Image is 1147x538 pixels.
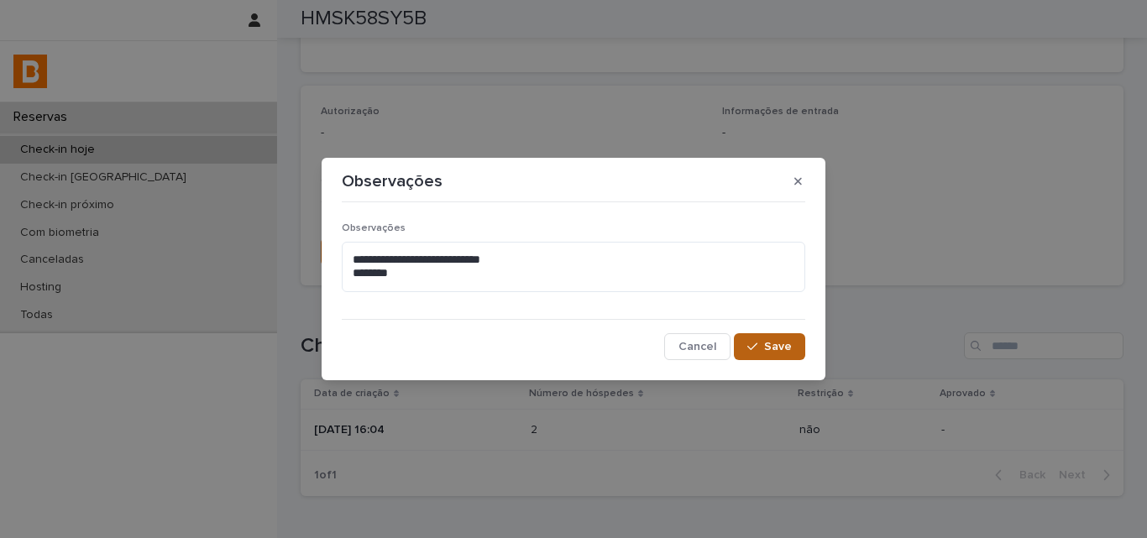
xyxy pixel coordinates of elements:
[342,223,406,233] span: Observações
[678,341,716,353] span: Cancel
[664,333,731,360] button: Cancel
[764,341,792,353] span: Save
[342,171,443,191] p: Observações
[734,333,805,360] button: Save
